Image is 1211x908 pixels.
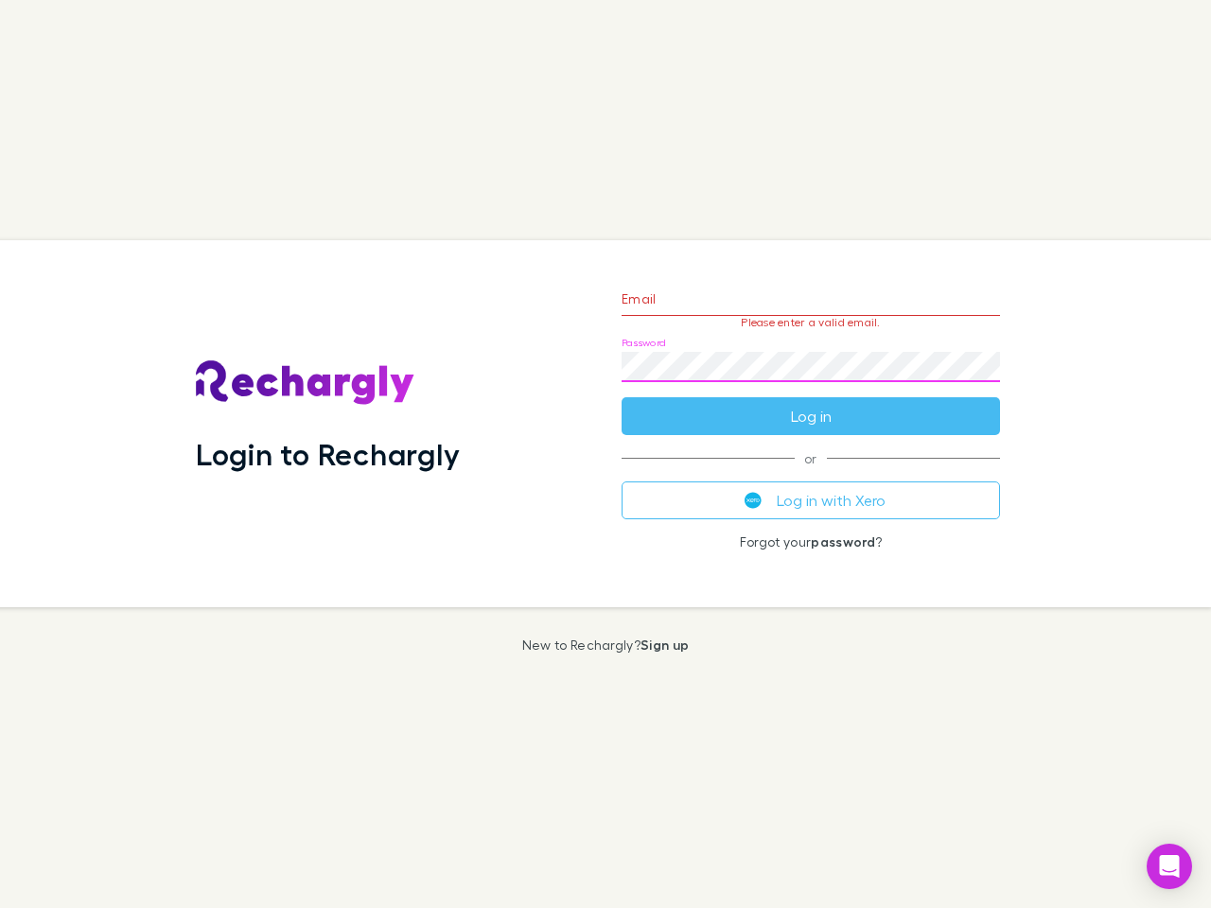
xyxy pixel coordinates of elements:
[622,336,666,350] label: Password
[196,436,460,472] h1: Login to Rechargly
[811,533,875,550] a: password
[745,492,762,509] img: Xero's logo
[622,481,1000,519] button: Log in with Xero
[1147,844,1192,889] div: Open Intercom Messenger
[196,360,415,406] img: Rechargly's Logo
[622,397,1000,435] button: Log in
[622,534,1000,550] p: Forgot your ?
[622,316,1000,329] p: Please enter a valid email.
[641,637,689,653] a: Sign up
[522,637,690,653] p: New to Rechargly?
[622,458,1000,459] span: or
